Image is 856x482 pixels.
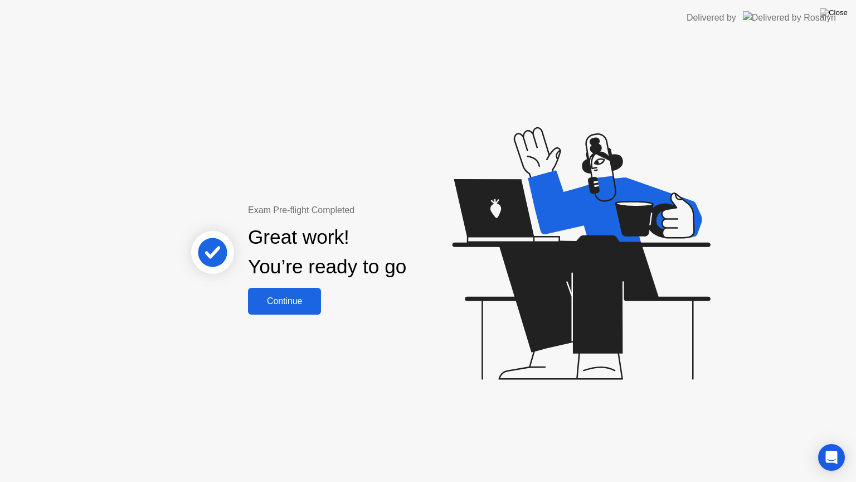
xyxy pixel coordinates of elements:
[251,296,318,306] div: Continue
[248,288,321,315] button: Continue
[818,444,845,471] div: Open Intercom Messenger
[743,11,836,24] img: Delivered by Rosalyn
[687,11,736,25] div: Delivered by
[248,223,406,282] div: Great work! You’re ready to go
[820,8,848,17] img: Close
[248,204,478,217] div: Exam Pre-flight Completed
